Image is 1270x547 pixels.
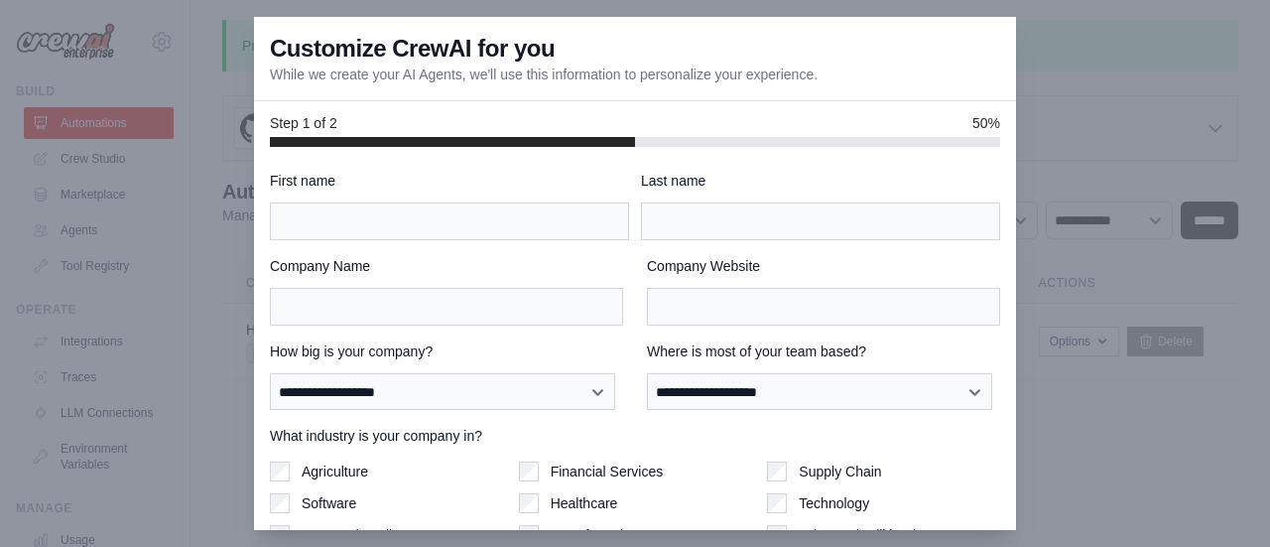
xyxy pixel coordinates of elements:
[270,342,623,361] label: How big is your company?
[551,493,618,513] label: Healthcare
[270,33,555,65] h3: Customize CrewAI for you
[270,426,1000,446] label: What industry is your company in?
[972,113,1000,133] span: 50%
[799,525,952,545] label: Telecom / Utilities / Petro
[270,65,818,84] p: While we create your AI Agents, we'll use this information to personalize your experience.
[270,113,337,133] span: Step 1 of 2
[302,462,368,481] label: Agriculture
[551,462,664,481] label: Financial Services
[302,525,400,545] label: Content / Media
[799,493,869,513] label: Technology
[647,256,1000,276] label: Company Website
[641,171,1000,191] label: Last name
[302,493,356,513] label: Software
[551,525,639,545] label: Manufacturing
[270,256,623,276] label: Company Name
[799,462,881,481] label: Supply Chain
[647,342,1000,361] label: Where is most of your team based?
[270,171,629,191] label: First name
